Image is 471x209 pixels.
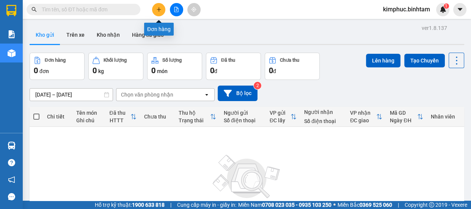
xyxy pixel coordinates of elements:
[170,3,183,16] button: file-add
[304,109,342,115] div: Người nhận
[152,3,165,16] button: plus
[209,150,285,203] img: svg+xml;base64,PHN2ZyBjbGFzcz0ibGlzdC1wbHVnX19zdmciIHhtbG5zPSJodHRwOi8vd3d3LnczLm9yZy8yMDAwL3N2Zy...
[34,66,38,75] span: 0
[386,107,427,127] th: Toggle SortBy
[270,110,290,116] div: VP gửi
[8,176,15,183] span: notification
[132,202,165,208] strong: 1900 633 818
[273,68,276,74] span: đ
[151,66,155,75] span: 0
[254,82,261,89] sup: 2
[174,7,179,12] span: file-add
[157,68,168,74] span: món
[6,5,16,16] img: logo-vxr
[453,3,466,16] button: caret-down
[444,3,449,9] sup: 1
[346,107,386,127] th: Toggle SortBy
[104,58,127,63] div: Khối lượng
[31,7,37,12] span: search
[429,202,434,207] span: copyright
[39,68,49,74] span: đơn
[8,49,16,57] img: warehouse-icon
[76,117,102,123] div: Ghi chú
[304,118,342,124] div: Số điện thoại
[60,26,91,44] button: Trên xe
[350,110,376,116] div: VP nhận
[338,201,392,209] span: Miền Bắc
[390,117,417,123] div: Ngày ĐH
[206,53,261,80] button: Đã thu0đ
[8,193,15,200] span: message
[457,6,463,13] span: caret-down
[440,6,446,13] img: icon-new-feature
[187,3,201,16] button: aim
[8,142,16,150] img: warehouse-icon
[431,114,460,120] div: Nhân viên
[179,117,210,123] div: Trạng thái
[377,5,436,14] span: kimphuc.binhtam
[224,110,262,116] div: Người gửi
[110,110,130,116] div: Đã thu
[214,68,217,74] span: đ
[179,110,210,116] div: Thu hộ
[30,89,113,101] input: Select a date range.
[110,117,130,123] div: HTTT
[45,58,66,63] div: Đơn hàng
[350,117,376,123] div: ĐC giao
[8,159,15,166] span: question-circle
[95,201,165,209] span: Hỗ trợ kỹ thuật:
[170,201,171,209] span: |
[93,66,97,75] span: 0
[88,53,143,80] button: Khối lượng0kg
[366,54,400,67] button: Lên hàng
[262,202,331,208] strong: 0708 023 035 - 0935 103 250
[280,58,299,63] div: Chưa thu
[204,92,210,98] svg: open
[333,203,336,206] span: ⚪️
[162,58,182,63] div: Số lượng
[121,91,173,98] div: Chọn văn phòng nhận
[210,66,214,75] span: 0
[42,5,131,14] input: Tìm tên, số ĐT hoặc mã đơn
[30,26,60,44] button: Kho gửi
[156,7,162,12] span: plus
[30,53,85,80] button: Đơn hàng0đơn
[404,54,445,67] button: Tạo Chuyến
[224,117,262,123] div: Số điện thoại
[144,114,171,120] div: Chưa thu
[422,24,447,32] div: ver 1.8.137
[221,58,235,63] div: Đã thu
[390,110,417,116] div: Mã GD
[8,30,16,38] img: solution-icon
[270,117,290,123] div: ĐC lấy
[398,201,399,209] span: |
[266,107,300,127] th: Toggle SortBy
[98,68,104,74] span: kg
[191,7,196,12] span: aim
[147,53,202,80] button: Số lượng0món
[76,110,102,116] div: Tên món
[265,53,320,80] button: Chưa thu0đ
[218,86,257,101] button: Bộ lọc
[106,107,140,127] th: Toggle SortBy
[177,201,236,209] span: Cung cấp máy in - giấy in:
[360,202,392,208] strong: 0369 525 060
[269,66,273,75] span: 0
[47,114,69,120] div: Chi tiết
[445,3,447,9] span: 1
[91,26,126,44] button: Kho nhận
[126,26,170,44] button: Hàng đã giao
[175,107,220,127] th: Toggle SortBy
[238,201,331,209] span: Miền Nam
